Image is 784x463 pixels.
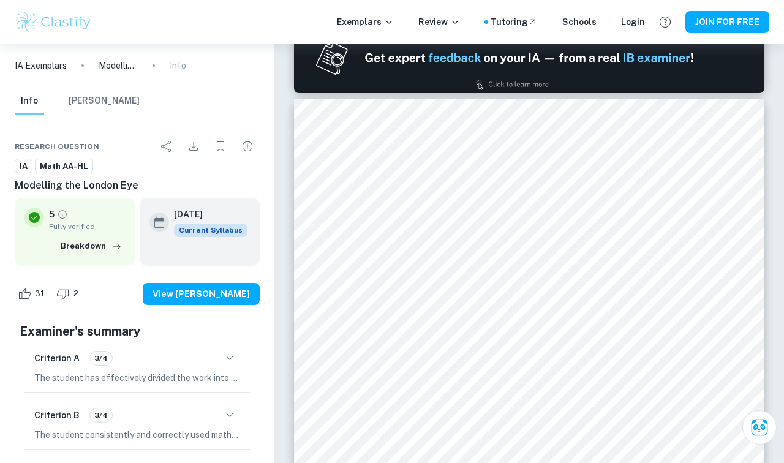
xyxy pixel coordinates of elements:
span: IA [15,160,32,173]
p: Review [418,15,460,29]
div: This exemplar is based on the current syllabus. Feel free to refer to it for inspiration/ideas wh... [174,224,247,237]
span: Math AA-HL [36,160,92,173]
button: JOIN FOR FREE [685,11,769,33]
img: Clastify logo [15,10,92,34]
p: Exemplars [337,15,394,29]
a: Grade fully verified [57,209,68,220]
button: Ask Clai [742,410,777,445]
span: Research question [15,141,99,152]
h6: Criterion B [34,408,80,422]
a: Login [621,15,645,29]
button: View [PERSON_NAME] [143,283,260,305]
button: Info [15,88,44,115]
p: The student has effectively divided the work into clear sections, including an introduction, body... [34,371,240,385]
p: Info [170,59,186,72]
div: Dislike [53,284,85,304]
div: Like [15,284,51,304]
div: Share [154,134,179,159]
span: 31 [28,288,51,300]
p: Modelling the London Eye [99,59,138,72]
p: 5 [49,208,55,221]
h6: Modelling the London Eye [15,178,260,193]
h6: [DATE] [174,208,238,221]
span: 2 [67,288,85,300]
button: Breakdown [58,237,125,255]
span: 3/4 [90,353,112,364]
button: Help and Feedback [655,12,676,32]
span: 3/4 [90,410,112,421]
div: Report issue [235,134,260,159]
h6: Criterion A [34,352,80,365]
p: The student consistently and correctly used mathematical notation, symbols, and terminology throu... [34,428,240,442]
a: Tutoring [491,15,538,29]
a: IA [15,159,32,174]
img: Ad [294,23,764,93]
span: Current Syllabus [174,224,247,237]
a: IA Exemplars [15,59,67,72]
button: [PERSON_NAME] [69,88,140,115]
a: Schools [562,15,597,29]
span: Fully verified [49,221,125,232]
div: Bookmark [208,134,233,159]
div: Download [181,134,206,159]
h5: Examiner's summary [20,322,255,341]
a: Math AA-HL [35,159,93,174]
